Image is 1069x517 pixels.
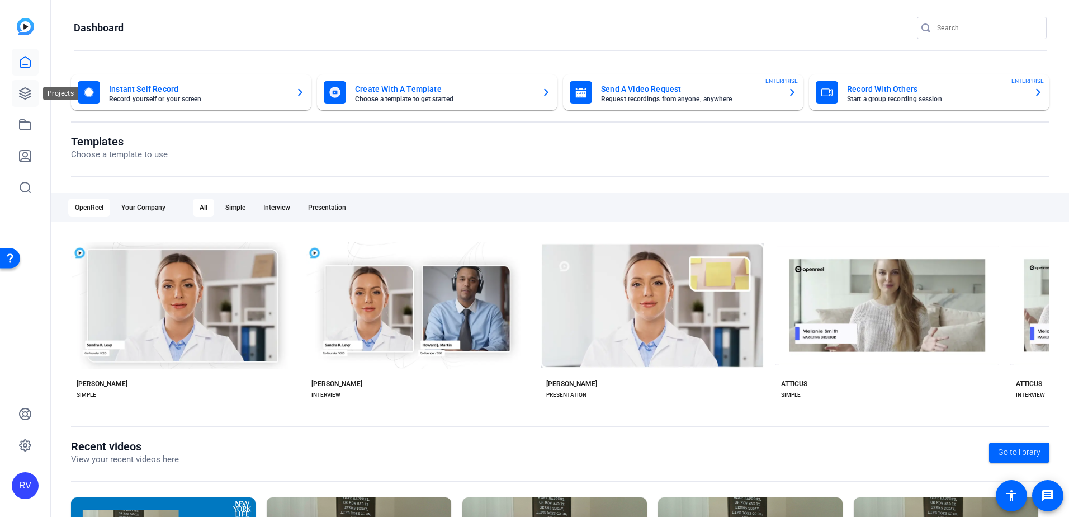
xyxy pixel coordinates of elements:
[781,379,807,388] div: ATTICUS
[546,391,586,399] div: PRESENTATION
[563,74,803,110] button: Send A Video RequestRequest recordings from anyone, anywhereENTERPRISE
[317,74,557,110] button: Create With A TemplateChoose a template to get started
[1005,489,1018,502] mat-icon: accessibility
[71,440,179,453] h1: Recent videos
[311,391,340,399] div: INTERVIEW
[74,21,124,35] h1: Dashboard
[546,379,597,388] div: [PERSON_NAME]
[12,472,39,499] div: RV
[1041,489,1054,502] mat-icon: message
[311,379,362,388] div: [PERSON_NAME]
[781,391,801,399] div: SIMPLE
[17,18,34,35] img: blue-gradient.svg
[765,77,798,85] span: ENTERPRISE
[68,199,110,217] div: OpenReel
[998,446,1040,458] span: Go to library
[809,74,1049,110] button: Record With OthersStart a group recording sessionENTERPRISE
[989,443,1049,463] a: Go to library
[1016,379,1042,388] div: ATTICUS
[77,391,96,399] div: SIMPLE
[257,199,297,217] div: Interview
[219,199,252,217] div: Simple
[355,82,533,96] mat-card-title: Create With A Template
[109,82,287,96] mat-card-title: Instant Self Record
[77,379,127,388] div: [PERSON_NAME]
[1011,77,1044,85] span: ENTERPRISE
[71,453,179,466] p: View your recent videos here
[71,135,168,148] h1: Templates
[1016,391,1045,399] div: INTERVIEW
[115,199,172,217] div: Your Company
[937,21,1038,35] input: Search
[601,82,779,96] mat-card-title: Send A Video Request
[109,96,287,102] mat-card-subtitle: Record yourself or your screen
[355,96,533,102] mat-card-subtitle: Choose a template to get started
[71,148,168,161] p: Choose a template to use
[193,199,214,217] div: All
[43,87,78,100] div: Projects
[71,74,311,110] button: Instant Self RecordRecord yourself or your screen
[601,96,779,102] mat-card-subtitle: Request recordings from anyone, anywhere
[301,199,353,217] div: Presentation
[847,96,1025,102] mat-card-subtitle: Start a group recording session
[847,82,1025,96] mat-card-title: Record With Others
